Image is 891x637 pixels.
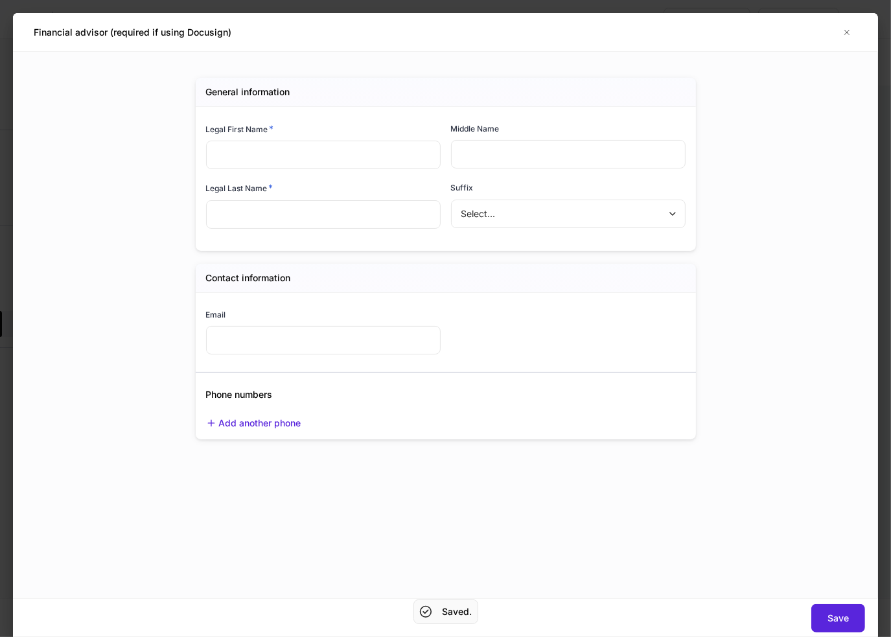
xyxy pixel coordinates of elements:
h5: General information [206,86,290,98]
div: Phone numbers [196,373,686,401]
h6: Suffix [451,181,474,194]
h5: Contact information [206,272,291,284]
div: Select... [451,200,685,228]
div: Save [827,612,849,625]
h5: Saved. [443,605,472,618]
h6: Middle Name [451,122,500,135]
button: Save [811,604,865,632]
h5: Financial advisor (required if using Docusign) [34,26,231,39]
h6: Legal First Name [206,122,274,135]
button: Add another phone [206,417,301,430]
h6: Legal Last Name [206,181,273,194]
h6: Email [206,308,226,321]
